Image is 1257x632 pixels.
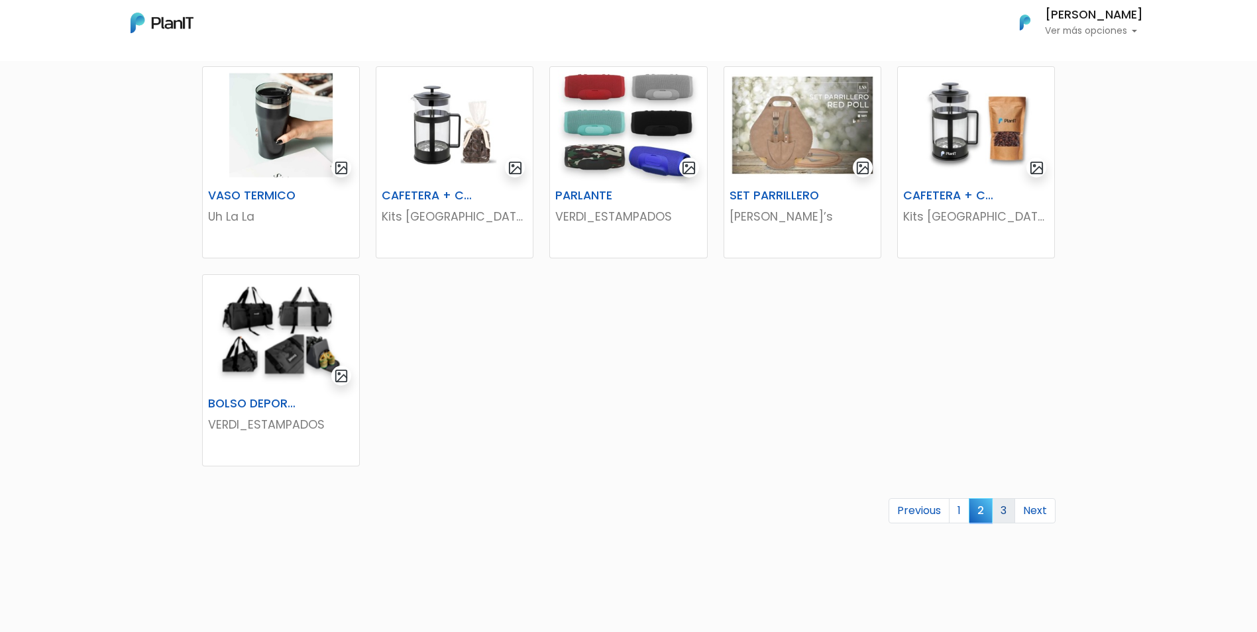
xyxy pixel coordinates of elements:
[1045,9,1143,21] h6: [PERSON_NAME]
[547,189,655,203] h6: PARLANTE
[1014,498,1056,523] a: Next
[549,66,707,258] a: gallery-light PARLANTE VERDI_ESTAMPADOS
[376,67,533,184] img: thumb_C14F583B-8ACB-4322-A191-B199E8EE9A61.jpeg
[555,208,701,225] p: VERDI_ESTAMPADOS
[1003,5,1143,40] button: PlanIt Logo [PERSON_NAME] Ver más opciones
[334,368,349,384] img: gallery-light
[550,67,706,184] img: thumb_2000___2000-Photoroom_-_2024-09-26T150532.072.jpg
[855,160,871,176] img: gallery-light
[202,274,360,466] a: gallery-light BOLSO DEPORTIVO VERDI_ESTAMPADOS
[208,416,354,433] p: VERDI_ESTAMPADOS
[889,498,950,523] a: Previous
[334,160,349,176] img: gallery-light
[992,498,1015,523] a: 3
[203,67,359,184] img: thumb_WhatsApp_Image_2023-04-20_at_11.36.09.jpg
[895,189,1003,203] h6: CAFETERA + CAFÉ
[376,66,533,258] a: gallery-light CAFETERA + CHOCOLATE Kits [GEOGRAPHIC_DATA]
[208,208,354,225] p: Uh La La
[374,189,482,203] h6: CAFETERA + CHOCOLATE
[903,208,1049,225] p: Kits [GEOGRAPHIC_DATA]
[722,189,830,203] h6: SET PARRILLERO
[897,66,1055,258] a: gallery-light CAFETERA + CAFÉ Kits [GEOGRAPHIC_DATA]
[200,189,308,203] h6: VASO TERMICO
[1029,160,1044,176] img: gallery-light
[969,498,993,523] span: 2
[681,160,696,176] img: gallery-light
[508,160,523,176] img: gallery-light
[200,397,308,411] h6: BOLSO DEPORTIVO
[730,208,875,225] p: [PERSON_NAME]’s
[898,67,1054,184] img: thumb_DA94E2CF-B819-43A9-ABEE-A867DEA1475D.jpeg
[724,67,881,184] img: thumb_image__copia___copia___copia___copia___copia___copia___copia___copia___copia_-Photoroom__13...
[203,275,359,392] img: thumb_Captura_de_pantalla_2025-05-29_132914.png
[724,66,881,258] a: gallery-light SET PARRILLERO [PERSON_NAME]’s
[1011,8,1040,37] img: PlanIt Logo
[131,13,193,33] img: PlanIt Logo
[382,208,527,225] p: Kits [GEOGRAPHIC_DATA]
[202,66,360,258] a: gallery-light VASO TERMICO Uh La La
[1045,26,1143,36] p: Ver más opciones
[68,13,191,38] div: ¿Necesitás ayuda?
[949,498,969,523] a: 1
